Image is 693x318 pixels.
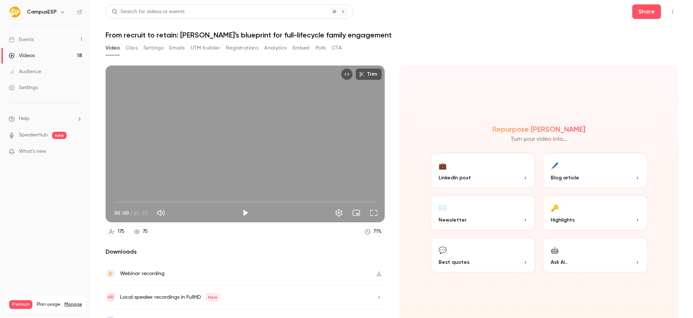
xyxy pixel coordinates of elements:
[106,227,128,236] a: 175
[238,206,253,220] button: Play
[632,4,661,19] button: Share
[74,148,82,155] iframe: Noticeable Trigger
[131,227,151,236] a: 75
[9,6,21,18] img: CampusESP
[439,202,447,213] div: ✉️
[542,195,648,231] button: 🔑Highlights
[205,293,220,302] span: New
[367,206,381,220] button: Full screen
[356,68,382,80] button: Trim
[19,148,46,155] span: What's new
[430,152,536,189] button: 💼LinkedIn post
[114,209,129,217] span: 00:00
[169,42,185,54] button: Emails
[130,209,132,217] span: /
[37,302,60,307] span: Plan usage
[264,42,287,54] button: Analytics
[120,269,165,278] div: Webinar recording
[133,209,148,217] span: 52:57
[106,247,385,256] h2: Downloads
[9,300,32,309] span: Premium
[332,206,346,220] button: Settings
[9,68,41,75] div: Audience
[551,174,579,182] span: Blog article
[667,6,678,17] button: Top Bar Actions
[27,8,57,16] h6: CampusESP
[439,160,447,171] div: 💼
[154,206,168,220] button: Mute
[373,228,381,235] div: 71 %
[430,237,536,273] button: 💬Best quotes
[551,202,559,213] div: 🔑
[120,293,220,302] div: Local speaker recordings in FullHD
[52,132,67,139] span: new
[439,174,471,182] span: LinkedIn post
[9,84,38,91] div: Settings
[9,36,34,43] div: Events
[551,160,559,171] div: 🖊️
[361,227,385,236] a: 71%
[439,216,467,224] span: Newsletter
[439,244,447,255] div: 💬
[349,206,364,220] button: Turn on miniplayer
[439,258,470,266] span: Best quotes
[332,42,342,54] button: CTA
[316,42,326,54] button: Polls
[19,131,48,139] a: SpeakerHub
[118,228,124,235] div: 175
[430,195,536,231] button: ✉️Newsletter
[106,31,678,39] h1: From recruit to retain: [PERSON_NAME]’s blueprint for full-lifecycle family engagement
[226,42,258,54] button: Registrations
[126,42,138,54] button: Clips
[551,258,568,266] span: Ask Ai...
[19,115,29,123] span: Help
[542,152,648,189] button: 🖊️Blog article
[9,115,82,123] li: help-dropdown-opener
[191,42,220,54] button: UTM builder
[112,8,185,16] div: Search for videos or events
[341,68,353,80] button: Embed video
[511,135,567,144] p: Turn your video into...
[64,302,82,307] a: Manage
[551,216,575,224] span: Highlights
[114,209,148,217] div: 00:00
[551,244,559,255] div: 🤖
[293,42,310,54] button: Embed
[143,42,163,54] button: Settings
[143,228,148,235] div: 75
[9,52,35,59] div: Videos
[106,42,120,54] button: Video
[492,125,585,134] h2: Repurpose [PERSON_NAME]
[542,237,648,273] button: 🤖Ask Ai...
